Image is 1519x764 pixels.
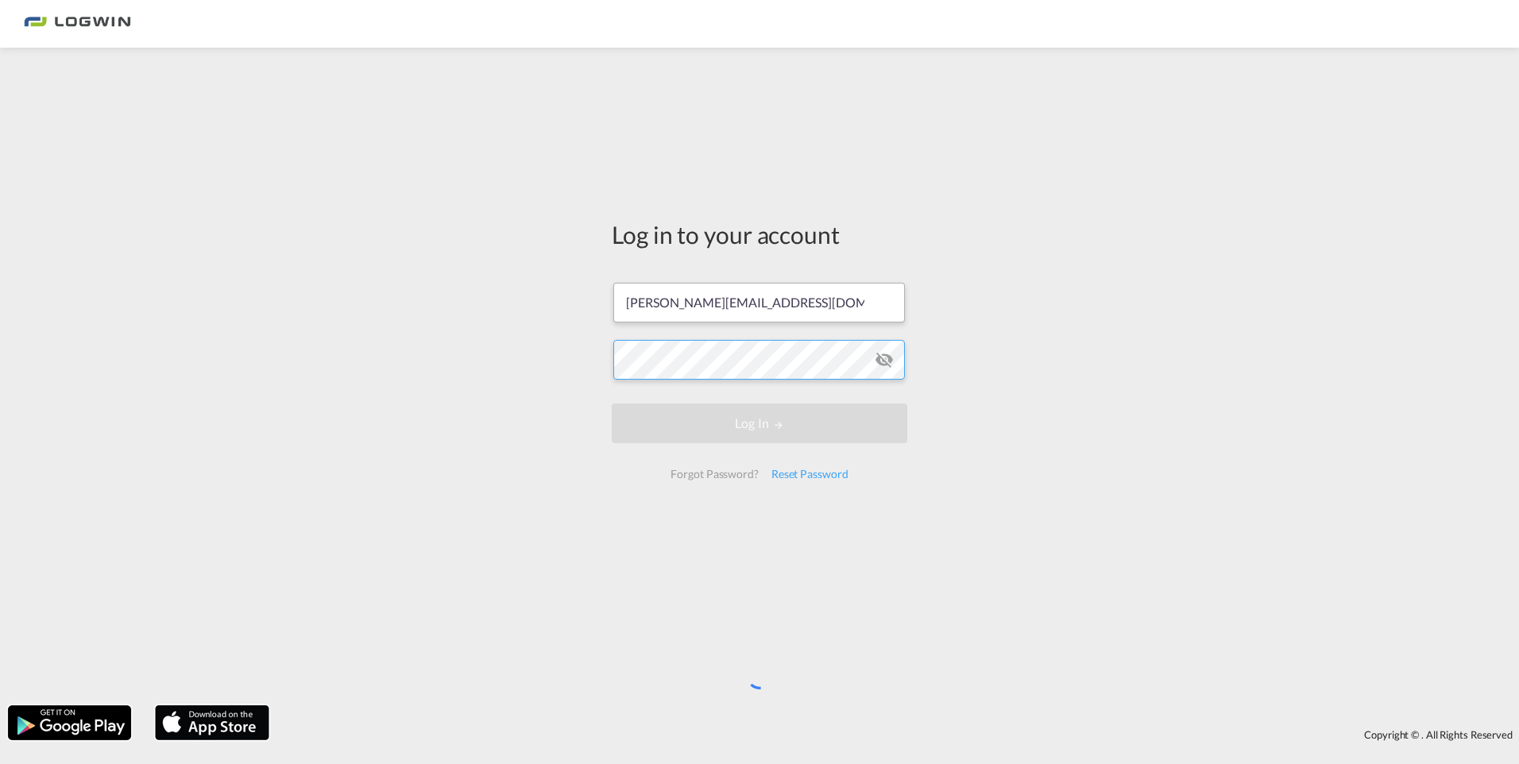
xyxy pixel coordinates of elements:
[277,721,1519,748] div: Copyright © . All Rights Reserved
[612,403,907,443] button: LOGIN
[24,6,131,42] img: bc73a0e0d8c111efacd525e4c8ad7d32.png
[765,460,855,488] div: Reset Password
[153,704,271,742] img: apple.png
[664,460,764,488] div: Forgot Password?
[875,350,894,369] md-icon: icon-eye-off
[6,704,133,742] img: google.png
[612,218,907,251] div: Log in to your account
[613,283,905,322] input: Enter email/phone number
